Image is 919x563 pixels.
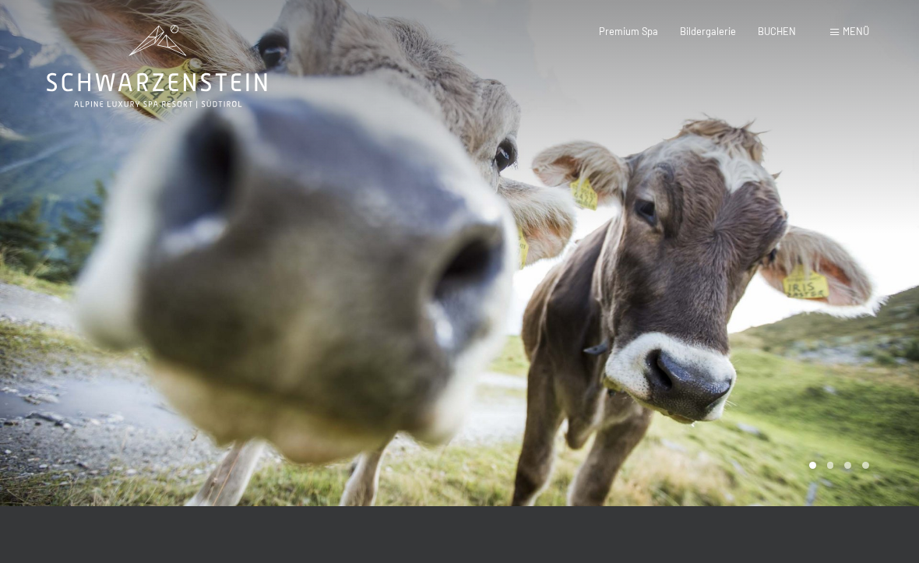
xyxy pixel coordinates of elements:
div: Carousel Pagination [804,462,869,469]
span: Menü [843,25,869,37]
div: Carousel Page 1 (Current Slide) [809,462,816,469]
a: Bildergalerie [680,25,736,37]
div: Carousel Page 4 [862,462,869,469]
a: BUCHEN [758,25,796,37]
div: Carousel Page 2 [827,462,834,469]
div: Carousel Page 3 [844,462,851,469]
a: Premium Spa [599,25,658,37]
